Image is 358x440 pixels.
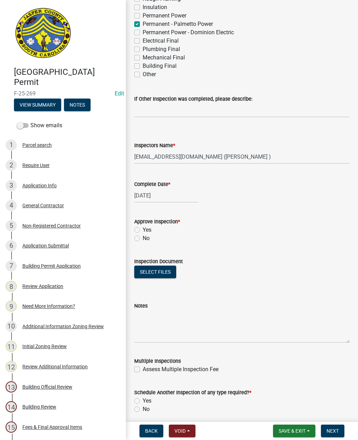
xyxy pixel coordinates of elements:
[22,243,69,248] div: Application Submittal
[134,97,252,102] label: If Other Inspection was completed, please describe:
[6,139,17,151] div: 1
[22,425,82,430] div: Fees & Final Approval Items
[14,102,61,108] wm-modal-confirm: Summary
[143,28,234,37] label: Permanent Power - Dominion Electric
[169,425,195,437] button: Void
[134,266,176,278] button: Select files
[143,45,180,53] label: Plumbing Final
[143,12,186,20] label: Permanent Power
[22,143,52,147] div: Parcel search
[22,183,57,188] div: Application Info
[174,428,186,434] span: Void
[143,365,219,374] label: Assess Multiple Inspection Fee
[6,421,17,433] div: 15
[143,397,151,405] label: Yes
[22,304,75,309] div: Need More Information?
[6,361,17,372] div: 12
[143,70,156,79] label: Other
[115,90,124,97] a: Edit
[6,160,17,171] div: 2
[17,121,62,130] label: Show emails
[143,405,150,413] label: No
[22,223,81,228] div: Non-Registered Contractor
[134,219,180,224] label: Approve Inspection
[6,220,17,231] div: 5
[279,428,306,434] span: Save & Exit
[143,226,151,234] label: Yes
[22,203,64,208] div: General Contractor
[22,163,50,168] div: Require User
[14,7,72,60] img: Jasper County, South Carolina
[22,264,81,268] div: Building Permit Application
[64,99,91,111] button: Notes
[134,304,148,309] label: Notes
[6,341,17,352] div: 11
[14,67,120,87] h4: [GEOGRAPHIC_DATA] Permit
[145,428,158,434] span: Back
[143,234,150,243] label: No
[6,401,17,412] div: 14
[327,428,339,434] span: Next
[14,90,112,97] span: F-25-269
[22,344,67,349] div: Initial Zoning Review
[6,200,17,211] div: 4
[134,359,181,364] label: Multiple Inspections
[22,324,104,329] div: Additional Information Zoning Review
[64,102,91,108] wm-modal-confirm: Notes
[6,180,17,191] div: 3
[134,182,170,187] label: Complete Date
[134,143,175,148] label: Inspectors Name
[6,240,17,251] div: 6
[22,384,72,389] div: Building Official Review
[22,364,88,369] div: Review Additional Information
[22,404,56,409] div: Building Review
[273,425,315,437] button: Save & Exit
[14,99,61,111] button: View Summary
[139,425,163,437] button: Back
[115,90,124,97] wm-modal-confirm: Edit Application Number
[22,284,63,289] div: Review Application
[6,321,17,332] div: 10
[143,37,179,45] label: Electrical Final
[6,381,17,392] div: 13
[321,425,344,437] button: Next
[134,390,251,395] label: Schedule Another Inspection of any type required?
[6,301,17,312] div: 9
[143,53,185,62] label: Mechanical Final
[6,281,17,292] div: 8
[6,260,17,272] div: 7
[143,20,213,28] label: Permanent - Palmetto Power
[143,3,167,12] label: Insulation
[143,62,177,70] label: Building Final
[134,188,198,203] input: mm/dd/yyyy
[134,259,183,264] label: Inspection Document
